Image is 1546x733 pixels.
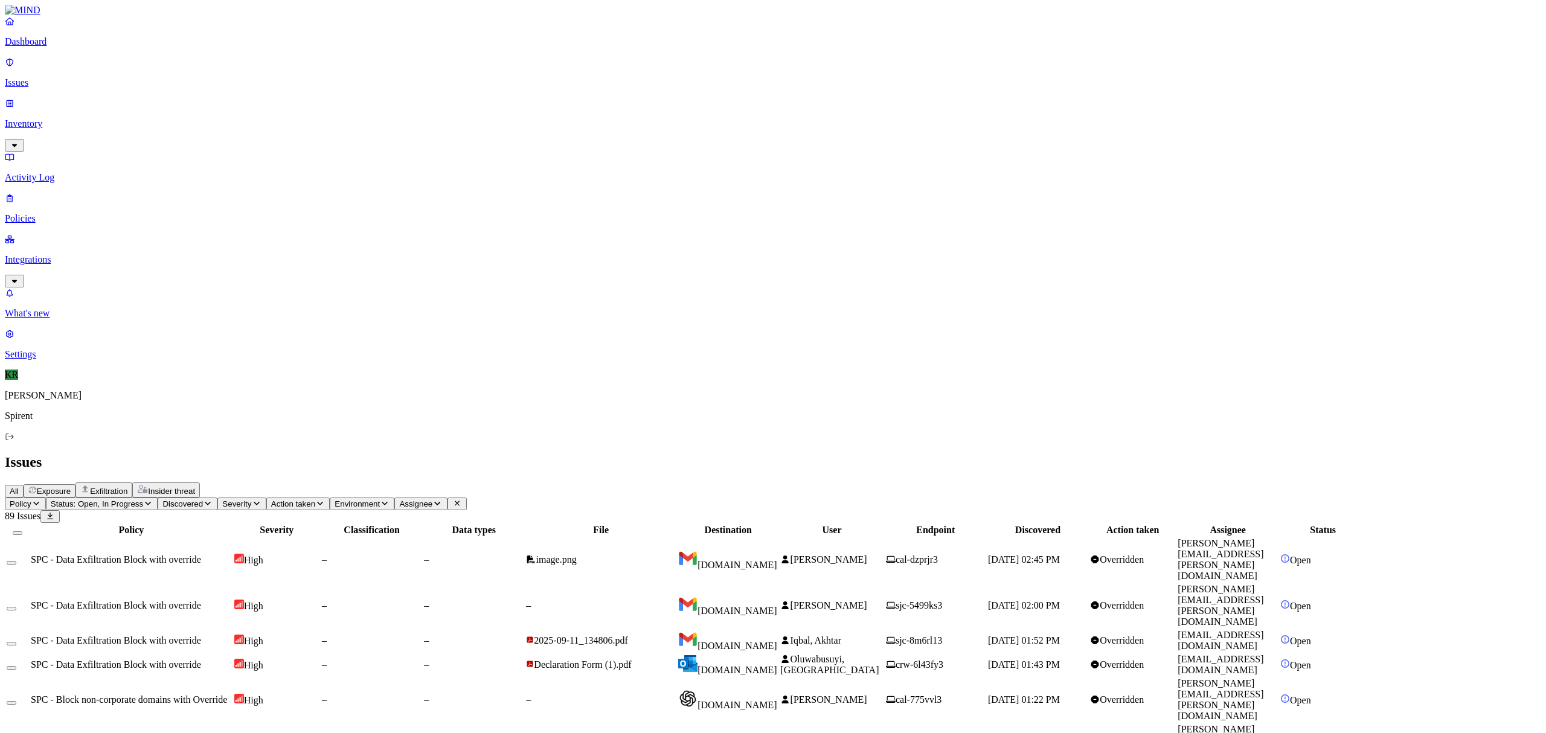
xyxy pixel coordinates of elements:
[7,607,16,610] button: Select row
[5,454,1541,470] h2: Issues
[896,554,938,565] span: cal-dzprjr3
[526,694,531,705] span: –
[1178,630,1263,651] span: [EMAIL_ADDRESS][DOMAIN_NAME]
[234,659,244,668] img: severity-high
[791,694,867,705] span: [PERSON_NAME]
[1178,538,1263,581] span: [PERSON_NAME][EMAIL_ADDRESS][PERSON_NAME][DOMAIN_NAME]
[271,499,315,508] span: Action taken
[244,555,263,565] span: High
[5,308,1541,319] p: What's new
[148,487,195,496] span: Insider threat
[896,600,942,610] span: sjc-5499ks3
[7,701,16,705] button: Select row
[526,636,534,644] img: adobe-pdf
[1280,600,1290,609] img: status-open
[1290,660,1311,670] span: Open
[1280,659,1290,668] img: status-open
[31,635,201,645] span: SPC - Data Exfiltration Block with override
[536,554,577,565] span: image.png
[234,525,319,536] div: Severity
[7,666,16,670] button: Select row
[31,600,201,610] span: SPC - Data Exfiltration Block with override
[244,660,263,670] span: High
[1178,678,1263,721] span: [PERSON_NAME][EMAIL_ADDRESS][PERSON_NAME][DOMAIN_NAME]
[1100,600,1144,610] span: Overridden
[698,700,777,710] span: [DOMAIN_NAME]
[10,499,31,508] span: Policy
[886,525,986,536] div: Endpoint
[322,659,327,670] span: –
[5,349,1541,360] p: Settings
[234,694,244,703] img: severity-high
[5,390,1541,401] p: [PERSON_NAME]
[51,499,143,508] span: Status: Open, In Progress
[322,600,327,610] span: –
[791,600,867,610] span: [PERSON_NAME]
[678,525,778,536] div: Destination
[424,525,524,536] div: Data types
[534,635,627,645] span: 2025-09-11_134806.pdf
[424,694,429,705] span: –
[424,659,429,670] span: –
[162,499,203,508] span: Discovered
[37,487,71,496] span: Exposure
[1280,525,1365,536] div: Status
[1290,555,1311,565] span: Open
[698,641,777,651] span: [DOMAIN_NAME]
[988,694,1060,705] span: [DATE] 01:22 PM
[1100,659,1144,670] span: Overridden
[1280,694,1290,703] img: status-open
[234,635,244,644] img: severity-high
[335,499,380,508] span: Environment
[1100,635,1144,645] span: Overridden
[5,511,40,521] span: 89 Issues
[31,525,232,536] div: Policy
[988,635,1060,645] span: [DATE] 01:52 PM
[5,411,1541,421] p: Spirent
[322,554,327,565] span: –
[526,660,534,668] img: adobe-pdf
[244,695,263,705] span: High
[5,370,18,380] span: KR
[424,635,429,645] span: –
[7,561,16,565] button: Select row
[322,635,327,645] span: –
[678,595,698,614] img: mail.google.com favicon
[791,635,841,645] span: Iqbal, Akhtar
[791,554,867,565] span: [PERSON_NAME]
[1280,554,1290,563] img: status-open
[988,525,1088,536] div: Discovered
[222,499,251,508] span: Severity
[896,635,942,645] span: sjc-8m6rl13
[1280,635,1290,644] img: status-open
[244,601,263,611] span: High
[399,499,432,508] span: Assignee
[5,77,1541,88] p: Issues
[10,487,19,496] span: All
[534,659,631,670] span: Declaration Form (1).pdf
[988,659,1060,670] span: [DATE] 01:43 PM
[1178,525,1278,536] div: Assignee
[698,606,777,616] span: [DOMAIN_NAME]
[5,213,1541,224] p: Policies
[31,659,201,670] span: SPC - Data Exfiltration Block with override
[1290,636,1311,646] span: Open
[31,694,227,705] span: SPC - Block non-corporate domains with Override
[234,554,244,563] img: severity-high
[678,654,698,673] img: outlook.live.com favicon
[424,600,429,610] span: –
[896,659,943,670] span: crw-6l43fy3
[526,525,676,536] div: File
[5,254,1541,265] p: Integrations
[1178,584,1263,627] span: [PERSON_NAME][EMAIL_ADDRESS][PERSON_NAME][DOMAIN_NAME]
[5,172,1541,183] p: Activity Log
[31,554,201,565] span: SPC - Data Exfiltration Block with override
[1100,694,1144,705] span: Overridden
[244,636,263,646] span: High
[678,689,698,708] img: chatgpt.com favicon
[5,118,1541,129] p: Inventory
[698,665,777,675] span: [DOMAIN_NAME]
[322,694,327,705] span: –
[678,549,698,568] img: mail.google.com favicon
[1290,601,1311,611] span: Open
